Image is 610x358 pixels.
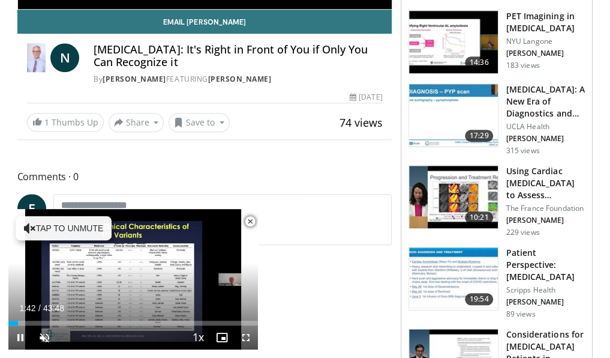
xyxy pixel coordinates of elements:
[27,113,104,132] a: 1 Thumbs Up
[186,326,210,350] button: Playback Rate
[38,303,41,313] span: /
[169,113,230,132] button: Save to
[408,165,585,237] a: 10:21 Using Cardiac [MEDICAL_DATA] to Assess Progression and Treatment Response The France Founda...
[506,165,585,201] h3: Using Cardiac [MEDICAL_DATA] to Assess Progression and Treatment Response
[210,326,234,350] button: Enable picture-in-picture mode
[465,211,494,223] span: 10:21
[506,49,585,58] p: [PERSON_NAME]
[506,61,539,70] p: 183 views
[103,74,166,84] a: [PERSON_NAME]
[408,247,585,319] a: 19:54 Patient Perspective: [MEDICAL_DATA] Scripps Health [PERSON_NAME] 89 views
[506,204,585,213] p: The France Foundation
[43,303,64,313] span: 43:48
[94,43,382,69] h4: [MEDICAL_DATA]: It's Right in Front of You if Only You Can Recognize it
[506,309,535,319] p: 89 views
[27,43,46,72] img: Dr. Norman E. Lepor
[506,37,585,46] p: NYU Langone
[17,169,392,184] span: Comments 0
[408,83,585,156] a: 17:29 [MEDICAL_DATA]: A New Era of Diagnostics and Therapeutics UCLA Health [PERSON_NAME] 315 views
[234,326,258,350] button: Fullscreen
[506,285,585,295] p: Scripps Health
[8,321,258,326] div: Progress Bar
[506,134,585,144] p: [PERSON_NAME]
[208,74,271,84] a: [PERSON_NAME]
[44,117,49,128] span: 1
[19,303,35,313] span: 1:42
[350,92,382,103] div: [DATE]
[408,10,585,74] a: 14:36 PET Imagining in [MEDICAL_DATA] NYU Langone [PERSON_NAME] 183 views
[506,146,539,156] p: 315 views
[506,297,585,307] p: [PERSON_NAME]
[465,56,494,68] span: 14:36
[238,209,262,234] button: Close
[8,326,32,350] button: Pause
[409,166,498,228] img: 565c1543-92ae-41b9-a411-1852bf6529a5.150x105_q85_crop-smart_upscale.jpg
[506,216,585,225] p: [PERSON_NAME]
[109,113,164,132] button: Share
[506,122,585,132] p: UCLA Health
[409,11,498,73] img: cac2b0cd-2f26-4174-8237-e40d74628455.150x105_q85_crop-smart_upscale.jpg
[17,10,392,34] a: Email [PERSON_NAME]
[506,247,585,283] h3: Patient Perspective: [MEDICAL_DATA]
[8,209,258,350] video-js: Video Player
[50,43,79,72] a: N
[506,83,585,120] h3: [MEDICAL_DATA]: A New Era of Diagnostics and Therapeutics
[506,10,585,34] h3: PET Imagining in [MEDICAL_DATA]
[32,326,56,350] button: Unmute
[16,216,112,240] button: Tap to unmute
[94,74,382,85] div: By FEATURING
[409,247,498,310] img: 66cea5b4-b247-4899-9dd6-67499fcc05d7.150x105_q85_crop-smart_upscale.jpg
[339,115,382,130] span: 74 views
[506,228,539,237] p: 229 views
[465,293,494,305] span: 19:54
[409,84,498,147] img: 3a61ed57-80ed-4134-89e2-85aa32d7d692.150x105_q85_crop-smart_upscale.jpg
[465,130,494,142] span: 17:29
[17,194,46,223] a: E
